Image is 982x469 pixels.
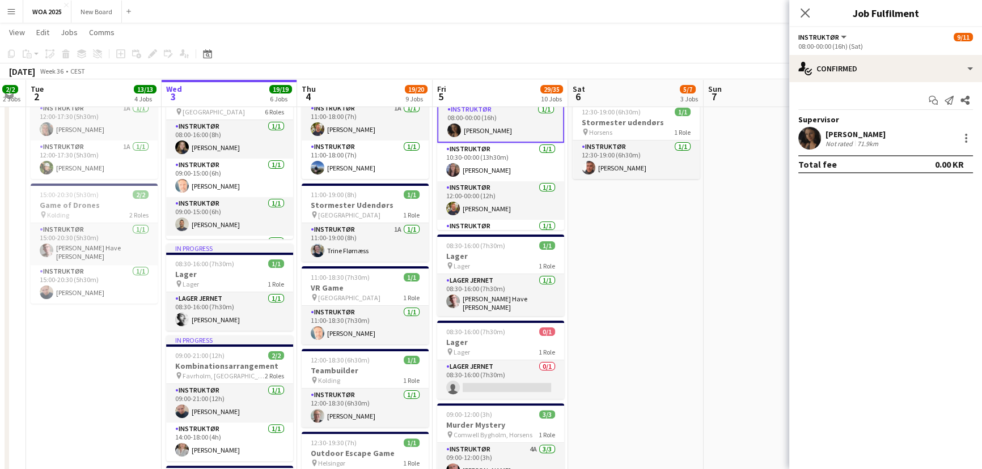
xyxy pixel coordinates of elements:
app-job-card: 08:30-16:00 (7h30m)0/1Lager Lager1 RoleLager Jernet0/108:30-16:00 (7h30m) [437,321,564,399]
span: 08:30-16:00 (7h30m) [175,259,234,268]
span: 4 [300,90,316,103]
span: 2 Roles [265,372,284,380]
span: 0/1 [539,327,555,336]
span: Kolding [47,211,69,219]
span: 9/11 [954,33,973,41]
span: [GEOGRAPHIC_DATA] [318,293,380,302]
div: Supervisor [789,114,982,125]
span: 08:30-16:00 (7h30m) [446,241,505,250]
app-card-role: Instruktør1/109:00-15:00 (6h)[PERSON_NAME] [166,197,293,236]
a: View [5,25,29,40]
div: CEST [70,67,85,75]
span: 1 Role [403,211,420,219]
span: Tue [31,84,44,94]
app-job-card: 12:00-17:30 (5h30m)2/2Forræderne Taastrup - KBH2 RolesInstruktør1A1/112:00-17:30 (5h30m)[PERSON_N... [31,62,158,179]
div: 9 Jobs [405,95,427,103]
h3: Game of Drones [31,200,158,210]
span: 1 Role [403,376,420,385]
span: Lager [183,280,199,288]
span: 13/13 [134,85,156,93]
h3: Lager [437,337,564,347]
span: 12:30-19:00 (6h30m) [582,108,641,116]
app-job-card: 12:30-19:00 (6h30m)1/1Stormester udendørs Horsens1 RoleInstruktør1/112:30-19:00 (6h30m)[PERSON_NAME] [573,101,700,179]
app-card-role: Instruktør1/114:00-18:00 (4h)[PERSON_NAME] [166,423,293,461]
app-card-role: Instruktør1A1/112:00-17:30 (5h30m)[PERSON_NAME] [31,140,158,179]
div: 12:00-18:30 (6h30m)1/1Teambuilder Kolding1 RoleInstruktør1/112:00-18:30 (6h30m)[PERSON_NAME] [302,349,429,427]
app-card-role: Instruktør1/108:00-00:00 (16h)[PERSON_NAME] [437,102,564,143]
span: Helsingør [318,459,345,467]
app-card-role: Instruktør1/1 [166,236,293,274]
span: 08:30-16:00 (7h30m) [446,327,505,336]
div: 4 Jobs [134,95,156,103]
app-card-role: Instruktør1/115:00-20:30 (5h30m)[PERSON_NAME] Have [PERSON_NAME] [31,223,158,265]
h3: Murder Mystery [437,420,564,430]
div: [DATE] [9,66,35,77]
span: 19/19 [269,85,292,93]
h3: Teambuilder [302,365,429,376]
span: 1 Role [539,430,555,439]
span: View [9,27,25,37]
div: In progress [166,335,293,344]
span: 1/1 [268,259,284,268]
app-card-role: Instruktør1/1 [437,220,564,258]
span: 5/7 [680,85,696,93]
span: 19/20 [405,85,427,93]
span: 1 Role [539,348,555,356]
span: 1 Role [403,459,420,467]
div: [PERSON_NAME] [826,129,886,139]
span: 15:00-20:30 (5h30m) [40,190,99,199]
span: Edit [36,27,49,37]
app-card-role: Instruktør1/111:00-18:30 (7h30m)[PERSON_NAME] [302,306,429,344]
span: Sat [573,84,585,94]
span: 12:30-19:30 (7h) [311,438,357,447]
app-job-card: In progress09:00-21:00 (12h)2/2Kombinationsarrangement Favrholm, [GEOGRAPHIC_DATA]2 RolesInstrukt... [166,335,293,461]
button: Instruktør [798,33,848,41]
button: WOA 2025 [23,1,71,23]
span: Lager [454,348,470,356]
app-card-role: Instruktør1/112:00-00:00 (12h)[PERSON_NAME] [437,181,564,220]
div: 0.00 KR [935,159,964,170]
div: Total fee [798,159,837,170]
span: 5 [435,90,446,103]
span: 2/2 [2,85,18,93]
app-job-card: In progress08:30-16:00 (7h30m)1/1Lager Lager1 RoleLager Jernet1/108:30-16:00 (7h30m)[PERSON_NAME] [166,244,293,331]
app-card-role: Instruktør1/111:00-18:00 (7h)[PERSON_NAME] [302,140,429,179]
span: Wed [166,84,182,94]
span: Lager [454,262,470,270]
span: 12:00-18:30 (6h30m) [311,356,370,364]
span: Favrholm, [GEOGRAPHIC_DATA] [183,372,265,380]
app-job-card: In progress08:00-18:00 (10h)6/6Fest og event [GEOGRAPHIC_DATA]6 RolesInstruktør1/108:00-16:00 (8h... [166,71,293,239]
h3: Lager [437,251,564,261]
h3: Job Fulfilment [789,6,982,20]
div: 08:00-00:00 (16h) (Sat)9/11Fest og event [GEOGRAPHIC_DATA]11 RolesInstruktør1/108:00-00:00 (16h)[... [437,62,564,230]
div: 11:00-18:00 (7h)2/2Quiz adventure Hotel Juhlsminde Strand2 RolesInstruktør1A1/111:00-18:00 (7h)[P... [302,62,429,179]
app-card-role: Instruktør1/109:00-21:00 (12h)[PERSON_NAME] [166,384,293,423]
span: 2 [29,90,44,103]
app-card-role: Instruktør1A1/111:00-19:00 (8h)Trine Flørnæss [302,223,429,262]
app-card-role: Instruktør1/115:00-20:30 (5h30m)[PERSON_NAME] [31,265,158,304]
span: 1/1 [675,108,691,116]
div: 08:00-00:00 (16h) (Sat) [798,42,973,50]
span: Week 36 [37,67,66,75]
a: Jobs [56,25,82,40]
span: 1 Role [674,128,691,137]
app-job-card: 08:30-16:00 (7h30m)1/1Lager Lager1 RoleLager Jernet1/108:30-16:00 (7h30m)[PERSON_NAME] Have [PERS... [437,234,564,316]
a: Edit [32,25,54,40]
span: 6 Roles [265,108,284,116]
span: 1/1 [404,273,420,282]
app-job-card: 11:00-19:00 (8h)1/1Stormester Udendørs [GEOGRAPHIC_DATA]1 RoleInstruktør1A1/111:00-19:00 (8h)Trin... [302,184,429,262]
div: 2 Jobs [3,95,20,103]
span: [GEOGRAPHIC_DATA] [318,211,380,219]
a: Comms [84,25,119,40]
span: Comms [89,27,115,37]
h3: Stormester udendørs [573,117,700,127]
span: 1/1 [404,190,420,199]
h3: Outdoor Escape Game [302,448,429,458]
app-card-role: Instruktør1A1/111:00-18:00 (7h)[PERSON_NAME] [302,102,429,140]
span: 6 [571,90,585,103]
app-job-card: 15:00-20:30 (5h30m)2/2Game of Drones Kolding2 RolesInstruktør1/115:00-20:30 (5h30m)[PERSON_NAME] ... [31,184,158,304]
